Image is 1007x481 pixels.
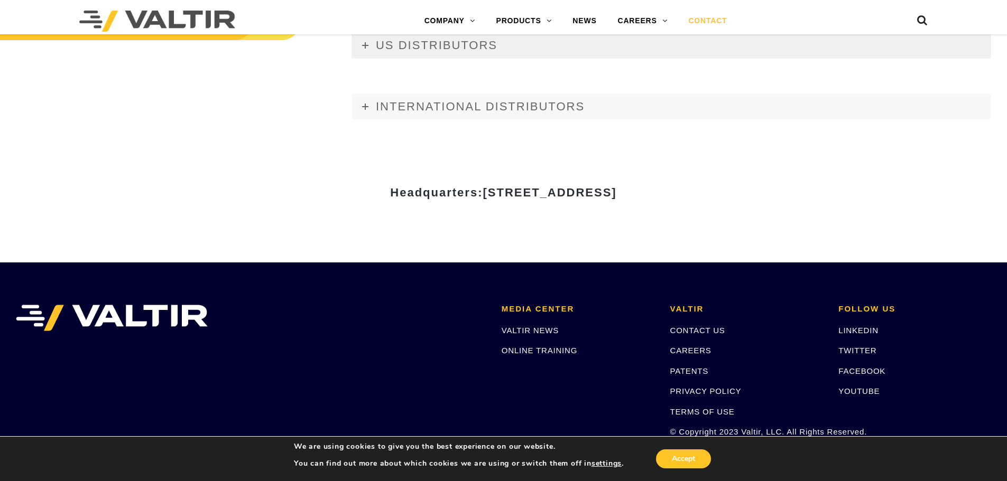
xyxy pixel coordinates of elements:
[678,11,737,32] a: CONTACT
[838,386,880,395] a: YOUTUBE
[376,100,585,113] span: INTERNATIONAL DISTRIBUTORS
[562,11,607,32] a: NEWS
[414,11,486,32] a: COMPANY
[670,407,735,416] a: TERMS OF USE
[352,32,991,59] a: US DISTRIBUTORS
[16,305,208,331] img: VALTIR
[838,326,879,335] a: LINKEDIN
[838,305,991,314] h2: FOLLOW US
[607,11,678,32] a: CAREERS
[352,93,991,120] a: INTERNATIONAL DISTRIBUTORS
[483,186,616,199] span: [STREET_ADDRESS]
[294,459,624,468] p: You can find out more about which cookies we are using or switch them off in .
[486,11,562,32] a: PRODUCTS
[670,346,712,355] a: CAREERS
[502,346,577,355] a: ONLINE TRAINING
[376,39,497,52] span: US DISTRIBUTORS
[670,426,823,438] p: © Copyright 2023 Valtir, LLC. All Rights Reserved.
[670,386,742,395] a: PRIVACY POLICY
[390,186,616,199] strong: Headquarters:
[502,305,654,314] h2: MEDIA CENTER
[502,326,559,335] a: VALTIR NEWS
[79,11,235,32] img: Valtir
[592,459,622,468] button: settings
[670,305,823,314] h2: VALTIR
[294,442,624,451] p: We are using cookies to give you the best experience on our website.
[670,326,725,335] a: CONTACT US
[838,366,885,375] a: FACEBOOK
[670,366,709,375] a: PATENTS
[838,346,876,355] a: TWITTER
[656,449,711,468] button: Accept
